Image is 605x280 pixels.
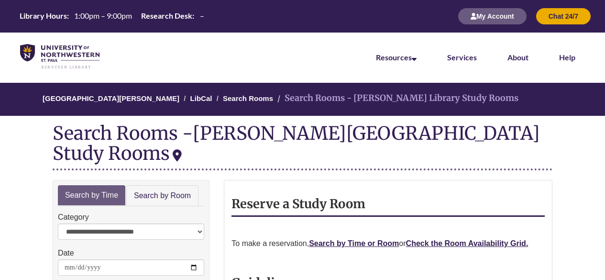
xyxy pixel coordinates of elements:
nav: Breadcrumb [53,83,552,116]
a: About [507,53,528,62]
th: Research Desk: [137,11,196,21]
a: LibCal [190,94,212,102]
table: Hours Today [16,11,208,21]
a: Check the Room Availability Grid. [406,239,528,247]
label: Date [58,247,74,259]
a: Search by Time or Room [309,239,399,247]
button: Chat 24/7 [536,8,591,24]
span: 1:00pm – 9:00pm [74,11,132,20]
img: UNWSP Library Logo [20,44,99,69]
a: Services [447,53,477,62]
button: My Account [458,8,527,24]
a: [GEOGRAPHIC_DATA][PERSON_NAME] [43,94,179,102]
div: Search Rooms - [53,123,552,170]
p: To make a reservation, or [231,237,545,250]
a: Resources [376,53,417,62]
li: Search Rooms - [PERSON_NAME] Library Study Rooms [275,91,518,105]
label: Category [58,211,89,224]
strong: Reserve a Study Room [231,196,365,212]
div: [PERSON_NAME][GEOGRAPHIC_DATA] Study Rooms [53,122,540,165]
a: Help [559,53,575,62]
a: Search by Room [126,185,198,207]
span: – [200,11,204,20]
a: Search by Time [58,185,125,206]
a: Hours Today [16,11,208,22]
a: Chat 24/7 [536,12,591,20]
th: Library Hours: [16,11,70,21]
a: My Account [458,12,527,20]
a: Search Rooms [223,94,273,102]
